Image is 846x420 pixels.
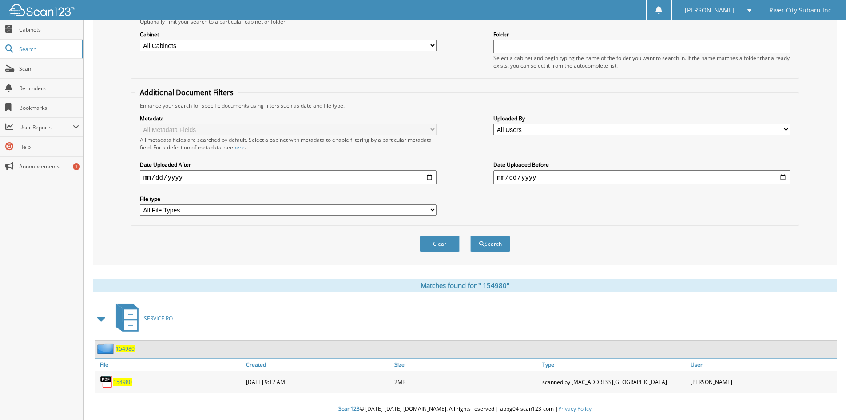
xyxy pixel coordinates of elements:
div: [PERSON_NAME] [688,373,837,391]
img: scan123-logo-white.svg [9,4,75,16]
img: folder2.png [97,343,116,354]
span: Announcements [19,163,79,170]
div: © [DATE]-[DATE] [DOMAIN_NAME]. All rights reserved | appg04-scan123-com | [84,398,846,420]
input: start [140,170,437,184]
span: S E R V I C E R O [144,315,173,322]
div: Matches found for " 154980" [93,279,837,292]
input: end [493,170,790,184]
div: 1 [73,163,80,170]
a: Created [244,359,392,371]
label: Folder [493,31,790,38]
div: Select a cabinet and begin typing the name of the folder you want to search in. If the name match... [493,54,790,69]
span: [PERSON_NAME] [685,8,735,13]
button: Search [470,236,510,252]
img: PDF.png [100,375,113,388]
span: Reminders [19,84,79,92]
span: River City Subaru Inc. [769,8,833,13]
span: 1 5 4 9 8 0 [116,345,135,352]
div: 2MB [392,373,540,391]
span: 1 5 4 9 8 0 [113,378,132,386]
a: Privacy Policy [558,405,592,412]
label: Date Uploaded After [140,161,437,168]
button: Clear [420,236,460,252]
a: File [95,359,244,371]
iframe: Chat Widget [802,377,846,420]
span: Cabinets [19,26,79,33]
label: File type [140,195,437,203]
a: SERVICE RO [111,301,173,336]
span: Help [19,143,79,151]
span: Scan [19,65,79,72]
a: here [233,144,245,151]
label: Metadata [140,115,437,122]
div: Optionally limit your search to a particular cabinet or folder [135,18,794,25]
label: Uploaded By [493,115,790,122]
label: Date Uploaded Before [493,161,790,168]
a: User [688,359,837,371]
div: scanned by [MAC_ADDRESS][GEOGRAPHIC_DATA] [540,373,688,391]
span: Bookmarks [19,104,79,112]
div: Enhance your search for specific documents using filters such as date and file type. [135,102,794,109]
div: [DATE] 9:12 AM [244,373,392,391]
label: Cabinet [140,31,437,38]
a: Type [540,359,688,371]
a: 154980 [113,378,132,386]
div: All metadata fields are searched by default. Select a cabinet with metadata to enable filtering b... [140,136,437,151]
span: User Reports [19,124,73,131]
span: Search [19,45,78,53]
legend: Additional Document Filters [135,88,238,97]
span: Scan123 [338,405,360,412]
a: 154980 [116,345,135,352]
a: Size [392,359,540,371]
